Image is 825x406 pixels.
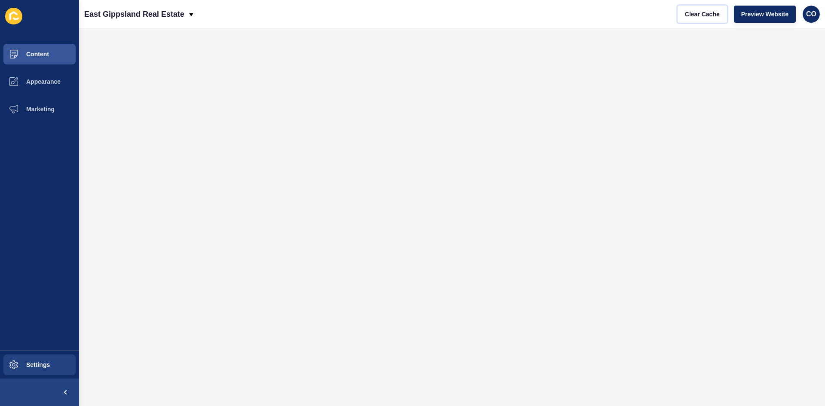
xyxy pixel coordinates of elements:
span: Clear Cache [685,10,720,18]
button: Preview Website [734,6,796,23]
span: Preview Website [741,10,788,18]
p: East Gippsland Real Estate [84,3,184,25]
button: Clear Cache [678,6,727,23]
span: CO [806,10,816,18]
